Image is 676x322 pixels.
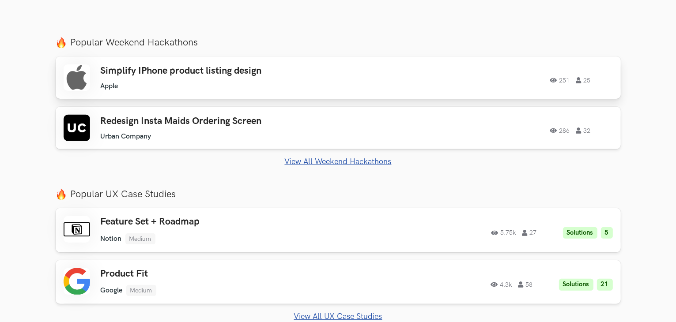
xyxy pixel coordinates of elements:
[56,312,621,321] a: View All UX Case Studies
[101,82,118,90] li: Apple
[597,279,613,291] li: 21
[101,116,351,127] h3: Redesign Insta Maids Ordering Screen
[126,285,156,296] li: Medium
[101,286,123,295] li: Google
[125,233,155,244] li: Medium
[56,107,621,149] a: Redesign Insta Maids Ordering Screen Urban Company 286 32
[56,157,621,166] a: View All Weekend Hackathons
[101,216,351,228] h3: Feature Set + Roadmap
[601,227,613,239] li: 5
[101,235,122,243] li: Notion
[101,65,351,77] h3: Simplify IPhone product listing design
[550,77,570,83] span: 251
[518,281,533,288] span: 58
[491,230,516,236] span: 5.75k
[491,281,512,288] span: 4.3k
[576,77,591,83] span: 25
[56,208,621,252] a: Feature Set + Roadmap Notion Medium 5.75k 27 Solutions 5
[56,37,621,49] label: Popular Weekend Hackathons
[576,127,591,134] span: 32
[101,268,351,280] h3: Product Fit
[56,37,67,48] img: fire.png
[56,260,621,304] a: Product Fit Google Medium 4.3k 58 Solutions 21
[522,230,537,236] span: 27
[56,189,67,200] img: fire.png
[559,279,593,291] li: Solutions
[56,188,621,200] label: Popular UX Case Studies
[563,227,597,239] li: Solutions
[550,127,570,134] span: 286
[56,56,621,99] a: Simplify IPhone product listing design Apple 251 25
[101,132,151,141] li: Urban Company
